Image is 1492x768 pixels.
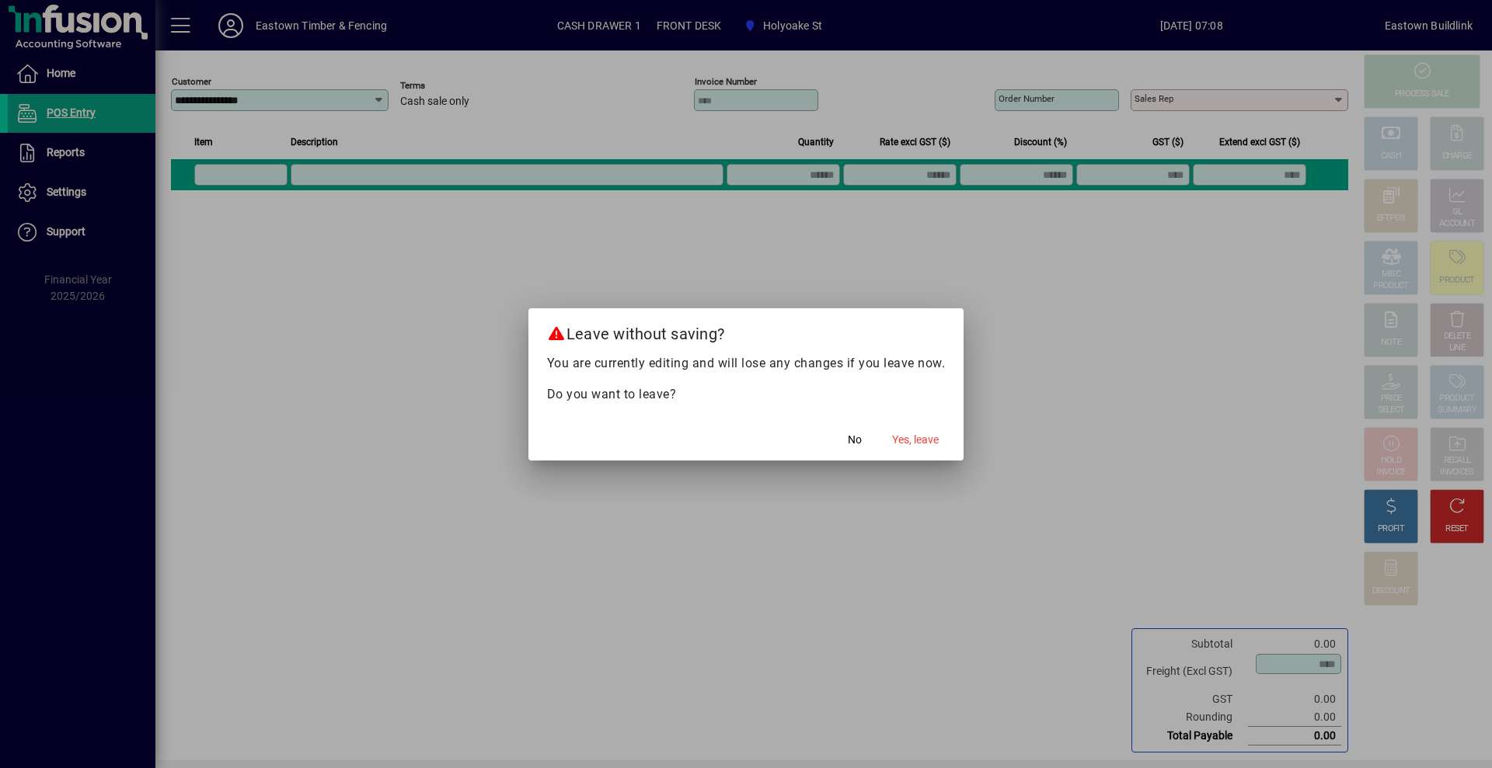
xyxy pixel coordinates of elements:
h2: Leave without saving? [528,308,964,353]
span: Yes, leave [892,432,939,448]
p: You are currently editing and will lose any changes if you leave now. [547,354,946,373]
button: Yes, leave [886,426,945,454]
p: Do you want to leave? [547,385,946,404]
button: No [830,426,880,454]
span: No [848,432,862,448]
